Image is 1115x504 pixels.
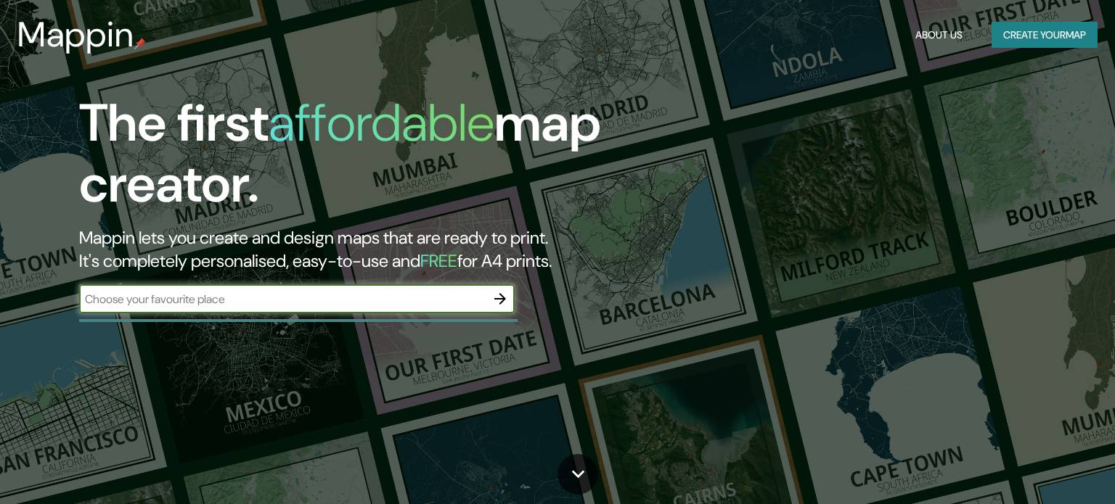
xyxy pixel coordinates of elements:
h1: The first map creator. [79,93,637,226]
input: Choose your favourite place [79,291,486,307]
h2: Mappin lets you create and design maps that are ready to print. It's completely personalised, eas... [79,226,637,273]
button: About Us [910,22,968,49]
img: mappin-pin [134,38,146,49]
button: Create yourmap [992,22,1098,49]
h5: FREE [420,249,457,272]
h1: affordable [269,89,494,157]
h3: Mappin [17,15,134,55]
